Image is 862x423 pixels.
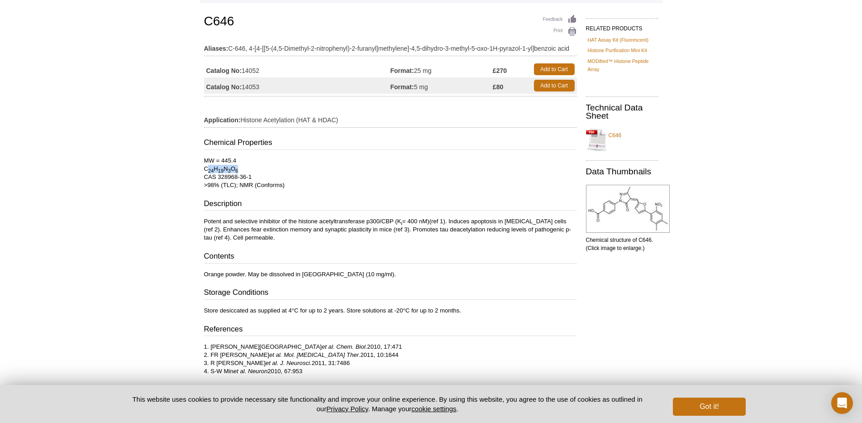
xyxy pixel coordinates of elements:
p: 1. [PERSON_NAME][GEOGRAPHIC_DATA] 2010, 17:471 2. FR [PERSON_NAME] 2011, 10:1644 3. R [PERSON_NAM... [204,343,577,375]
a: Privacy Policy [326,405,368,413]
i: et al. Neuron [233,368,268,375]
p: Orange powder. May be dissolved in [GEOGRAPHIC_DATA] (10 mg/ml). [204,270,577,279]
strong: Format: [391,67,414,75]
p: MW = 445.4 C H N O CAS 328968-36-1 >98% (TLC); NMR (Conforms) [204,157,577,189]
h3: Chemical Properties [204,137,577,150]
a: Histone Purification Mini Kit [588,46,647,54]
strong: Aliases: [204,44,229,53]
strong: Application: [204,116,241,124]
td: 25 mg [391,61,493,77]
sub: 24 [208,168,214,173]
button: Got it! [673,398,745,416]
p: Chemical structure of C646. (Click image to enlarge.) [586,236,658,252]
strong: Catalog No: [206,67,242,75]
a: Add to Cart [534,80,575,91]
sub: 3 [228,168,231,173]
i: et al. J. Neurosci. [266,360,312,366]
a: Print [543,27,577,37]
i: et al. Mol. [MEDICAL_DATA] Ther. [269,351,360,358]
strong: Catalog No: [206,83,242,91]
p: This website uses cookies to provide necessary site functionality and improve your online experie... [117,394,658,413]
h2: RELATED PRODUCTS [586,18,658,34]
p: Store desiccated as supplied at 4°C for up to 2 years. Store solutions at -20°C for up to 2 months. [204,307,577,315]
sub: 19 [218,168,224,173]
h3: References [204,324,577,336]
a: HAT Assay Kit (Fluorescent) [588,36,649,44]
i: et al. Chem. Biol. [322,343,367,350]
h3: Contents [204,251,577,264]
strong: Format: [391,83,414,91]
h2: Technical Data Sheet [586,104,658,120]
button: cookie settings [411,405,456,413]
td: C-646, 4-[4-[[5-(4,5-Dimethyl-2-nitrophenyl)-2-furanyl]methylene]-4,5-dihydro-3-methyl-5-oxo-1H-p... [204,39,577,53]
td: 14053 [204,77,391,94]
h3: Storage Conditions [204,287,577,300]
td: 5 mg [391,77,493,94]
h2: Data Thumbnails [586,168,658,176]
strong: £270 [493,67,507,75]
td: Histone Acetylation (HAT & HDAC) [204,111,577,125]
a: Feedback [543,14,577,24]
h3: Description [204,198,577,211]
a: Add to Cart [534,63,575,75]
p: Potent and selective inhibitor of the histone acetyltransferase p300/CBP (K = 400 nM)(ref 1). Ind... [204,217,577,242]
img: Chemical structure of C646. [586,185,670,233]
a: C646 [586,126,658,153]
a: MODified™ Histone Peptide Array [588,57,657,73]
sub: i [401,221,402,226]
h1: C646 [204,14,577,30]
td: 14052 [204,61,391,77]
div: Open Intercom Messenger [831,392,853,414]
sub: 6 [235,168,238,173]
strong: £80 [493,83,503,91]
